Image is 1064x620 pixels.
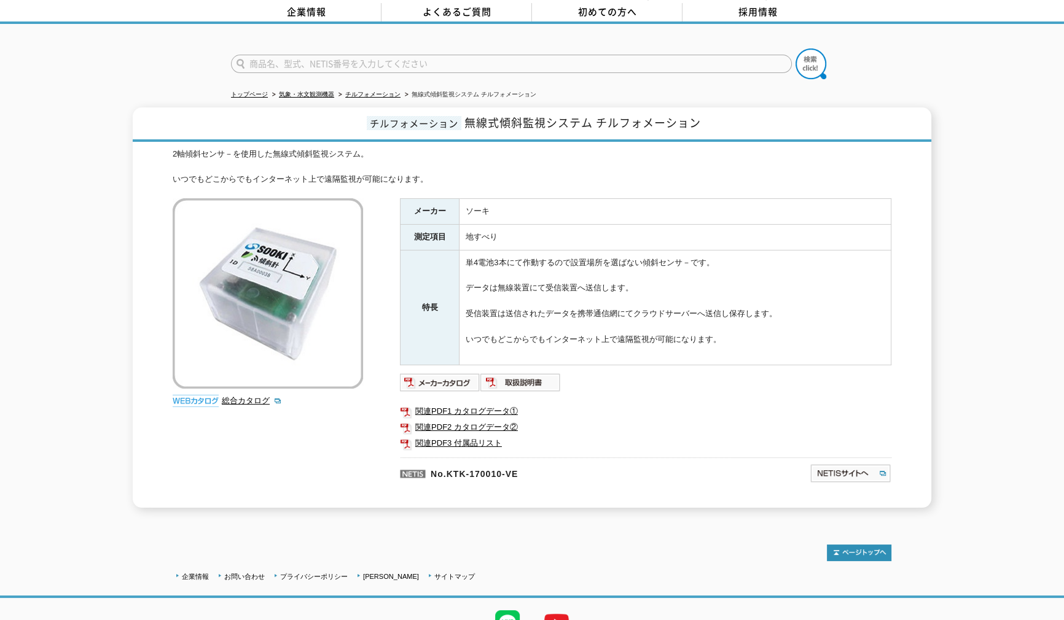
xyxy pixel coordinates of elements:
a: 関連PDF3 付属品リスト [400,435,891,451]
td: 地すべり [460,225,891,250]
img: 無線式傾斜監視システム チルフォメーション [173,198,363,389]
a: 取扱説明書 [480,381,561,390]
a: [PERSON_NAME] [363,573,419,580]
input: 商品名、型式、NETIS番号を入力してください [231,55,792,73]
div: 2軸傾斜センサ－を使用した無線式傾斜監視システム。 いつでもどこからでもインターネット上で遠隔監視が可能になります。 [173,148,891,186]
li: 無線式傾斜監視システム チルフォメーション [402,88,536,101]
span: 初めての方へ [578,5,637,18]
img: メーカーカタログ [400,373,480,392]
a: 総合カタログ [222,396,282,405]
td: 単4電池3本にて作動するので設置場所を選ばない傾斜センサ－です。 データは無線装置にて受信装置へ送信します。 受信装置は送信されたデータを携帯通信網にてクラウドサーバーへ送信し保存します。 いつ... [460,250,891,365]
a: サイトマップ [434,573,475,580]
th: 測定項目 [401,225,460,250]
a: 気象・水文観測機器 [279,91,334,98]
p: No.KTK-170010-VE [400,457,691,487]
a: チルフォメーション [345,91,401,98]
img: webカタログ [173,395,219,407]
span: チルフォメーション [367,116,461,130]
img: NETISサイトへ [810,463,891,483]
a: トップページ [231,91,268,98]
th: 特長 [401,250,460,365]
a: メーカーカタログ [400,381,480,390]
a: お問い合わせ [224,573,265,580]
th: メーカー [401,199,460,225]
a: 関連PDF2 カタログデータ② [400,419,891,435]
a: 関連PDF1 カタログデータ① [400,403,891,419]
a: 企業情報 [231,3,381,21]
span: 無線式傾斜監視システム チルフォメーション [464,114,701,131]
a: 初めての方へ [532,3,683,21]
td: ソーキ [460,199,891,225]
a: 採用情報 [683,3,833,21]
img: btn_search.png [796,48,826,79]
img: トップページへ [827,544,891,561]
a: よくあるご質問 [381,3,532,21]
a: プライバシーポリシー [280,573,348,580]
a: 企業情報 [182,573,209,580]
img: 取扱説明書 [480,373,561,392]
